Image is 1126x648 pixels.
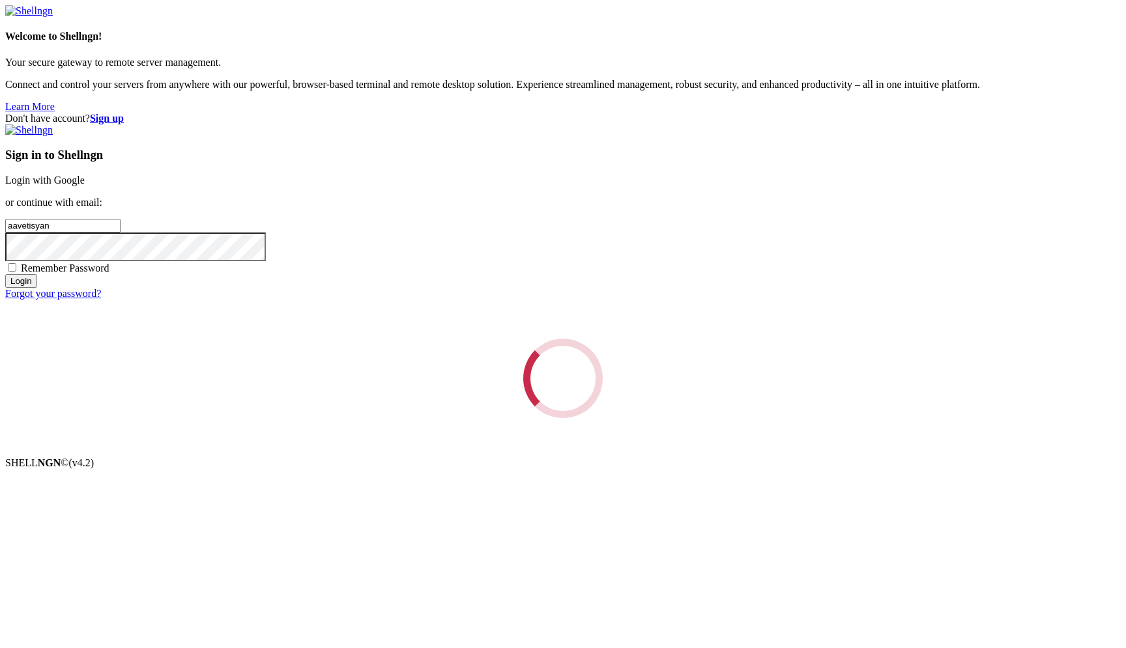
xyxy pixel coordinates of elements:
[5,5,53,17] img: Shellngn
[5,457,94,468] span: SHELL ©
[5,175,85,186] a: Login with Google
[5,197,1121,208] p: or continue with email:
[5,79,1121,91] p: Connect and control your servers from anywhere with our powerful, browser-based terminal and remo...
[38,457,61,468] b: NGN
[69,457,94,468] span: 4.2.0
[5,274,37,288] input: Login
[5,31,1121,42] h4: Welcome to Shellngn!
[5,219,121,232] input: Email address
[5,113,1121,124] div: Don't have account?
[90,113,124,124] a: Sign up
[21,262,109,274] span: Remember Password
[5,148,1121,162] h3: Sign in to Shellngn
[512,328,613,429] div: Loading...
[5,57,1121,68] p: Your secure gateway to remote server management.
[5,101,55,112] a: Learn More
[5,124,53,136] img: Shellngn
[8,263,16,272] input: Remember Password
[5,288,101,299] a: Forgot your password?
